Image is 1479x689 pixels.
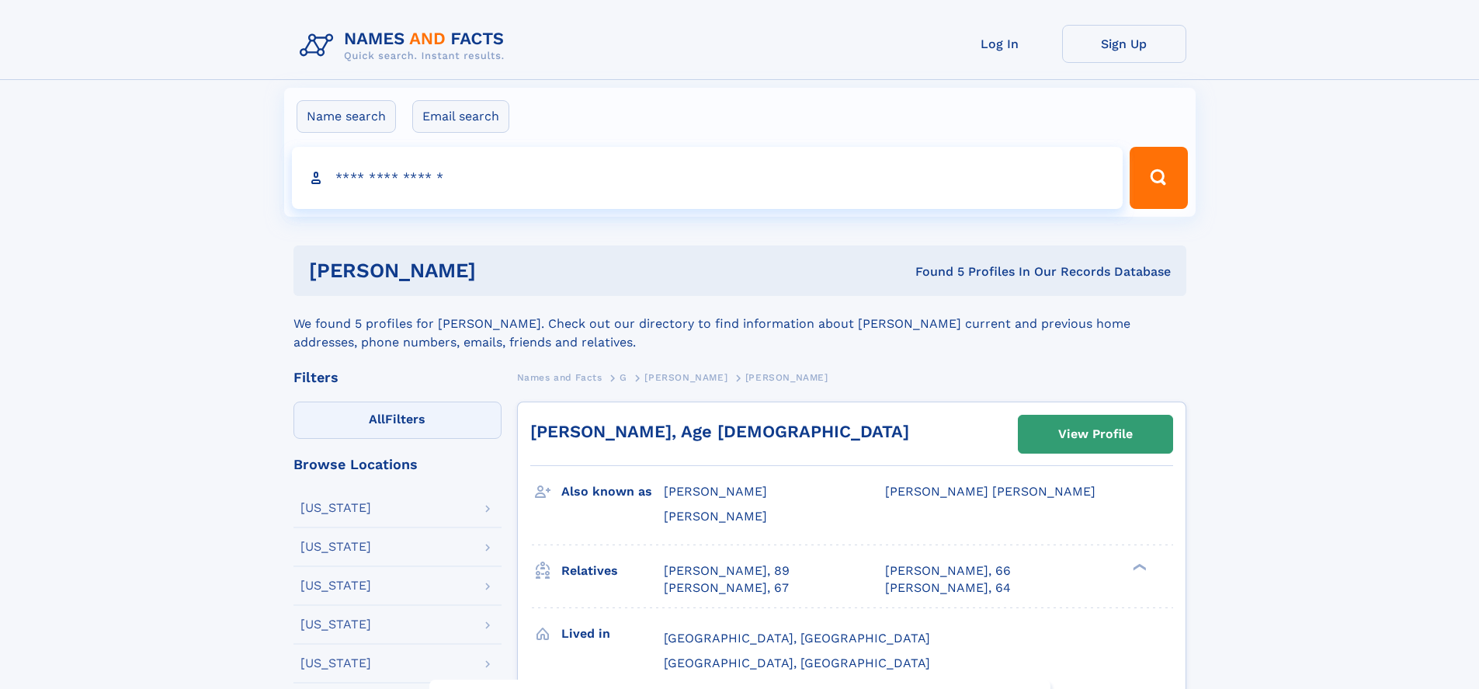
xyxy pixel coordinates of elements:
[309,261,696,280] h1: [PERSON_NAME]
[293,296,1186,352] div: We found 5 profiles for [PERSON_NAME]. Check out our directory to find information about [PERSON_...
[620,367,627,387] a: G
[1019,416,1172,453] a: View Profile
[1062,25,1186,63] a: Sign Up
[561,621,664,647] h3: Lived in
[412,100,509,133] label: Email search
[938,25,1062,63] a: Log In
[664,484,767,499] span: [PERSON_NAME]
[293,371,502,385] div: Filters
[885,579,1011,597] a: [PERSON_NAME], 64
[561,558,664,584] h3: Relatives
[293,402,502,439] label: Filters
[369,412,385,426] span: All
[561,478,664,505] h3: Also known as
[517,367,602,387] a: Names and Facts
[885,562,1011,579] a: [PERSON_NAME], 66
[292,147,1123,209] input: search input
[293,25,517,67] img: Logo Names and Facts
[293,458,502,472] div: Browse Locations
[745,372,828,383] span: [PERSON_NAME]
[664,656,930,670] span: [GEOGRAPHIC_DATA], [GEOGRAPHIC_DATA]
[885,484,1095,499] span: [PERSON_NAME] [PERSON_NAME]
[300,579,371,592] div: [US_STATE]
[620,372,627,383] span: G
[644,367,727,387] a: [PERSON_NAME]
[297,100,396,133] label: Name search
[664,509,767,524] span: [PERSON_NAME]
[664,562,790,579] a: [PERSON_NAME], 89
[300,657,371,670] div: [US_STATE]
[1130,147,1187,209] button: Search Button
[664,579,789,597] a: [PERSON_NAME], 67
[1058,416,1133,452] div: View Profile
[664,631,930,646] span: [GEOGRAPHIC_DATA], [GEOGRAPHIC_DATA]
[300,541,371,553] div: [US_STATE]
[300,618,371,631] div: [US_STATE]
[530,422,909,441] a: [PERSON_NAME], Age [DEMOGRAPHIC_DATA]
[644,372,727,383] span: [PERSON_NAME]
[1129,562,1147,572] div: ❯
[696,263,1171,280] div: Found 5 Profiles In Our Records Database
[300,502,371,514] div: [US_STATE]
